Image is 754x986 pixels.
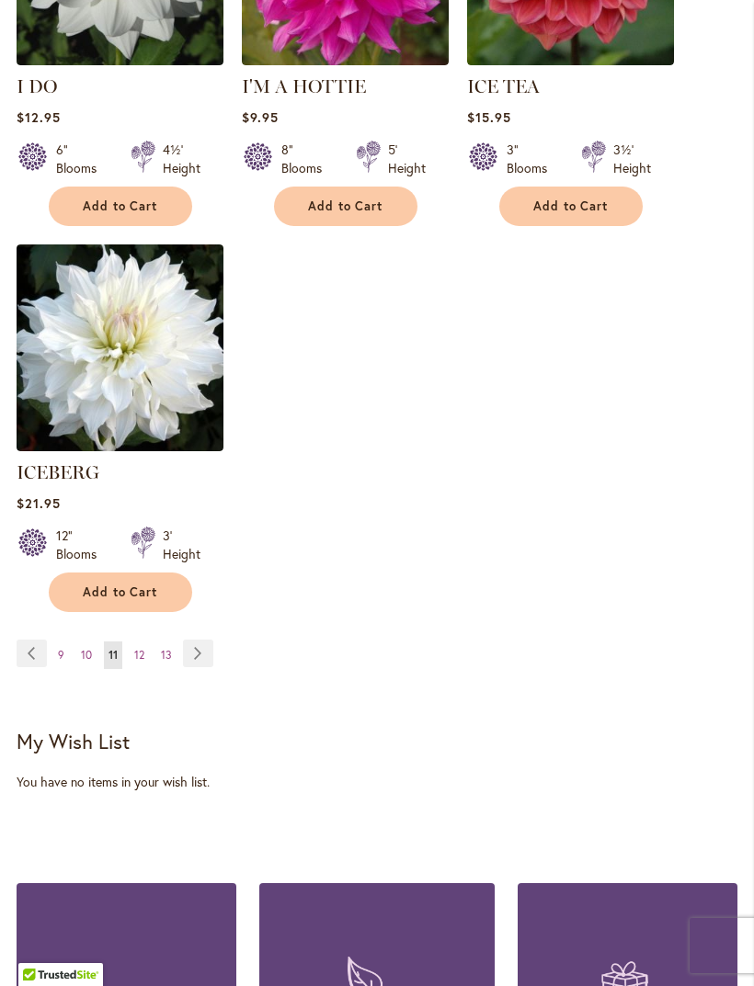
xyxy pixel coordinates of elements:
[388,141,426,177] div: 5' Height
[56,141,109,177] div: 6" Blooms
[58,648,64,662] span: 9
[467,51,674,69] a: ICE TEA
[76,641,97,669] a: 10
[467,75,540,97] a: ICE TEA
[242,75,366,97] a: I'M A HOTTIE
[17,494,61,512] span: $21.95
[17,108,61,126] span: $12.95
[274,187,417,226] button: Add to Cart
[533,198,609,214] span: Add to Cart
[53,641,69,669] a: 9
[613,141,651,177] div: 3½' Height
[467,108,511,126] span: $15.95
[17,461,99,483] a: ICEBERG
[83,198,158,214] span: Add to Cart
[17,728,130,754] strong: My Wish List
[49,187,192,226] button: Add to Cart
[83,584,158,600] span: Add to Cart
[507,141,559,177] div: 3" Blooms
[242,108,279,126] span: $9.95
[134,648,144,662] span: 12
[17,51,223,69] a: I DO
[130,641,149,669] a: 12
[308,198,383,214] span: Add to Cart
[156,641,177,669] a: 13
[17,437,223,455] a: ICEBERG
[499,187,643,226] button: Add to Cart
[81,648,92,662] span: 10
[17,75,57,97] a: I DO
[161,648,172,662] span: 13
[49,572,192,612] button: Add to Cart
[14,921,65,972] iframe: Launch Accessibility Center
[163,527,200,563] div: 3' Height
[109,648,118,662] span: 11
[17,773,737,791] div: You have no items in your wish list.
[56,527,109,563] div: 12" Blooms
[242,51,449,69] a: I'm A Hottie
[163,141,200,177] div: 4½' Height
[17,244,223,451] img: ICEBERG
[281,141,334,177] div: 8" Blooms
